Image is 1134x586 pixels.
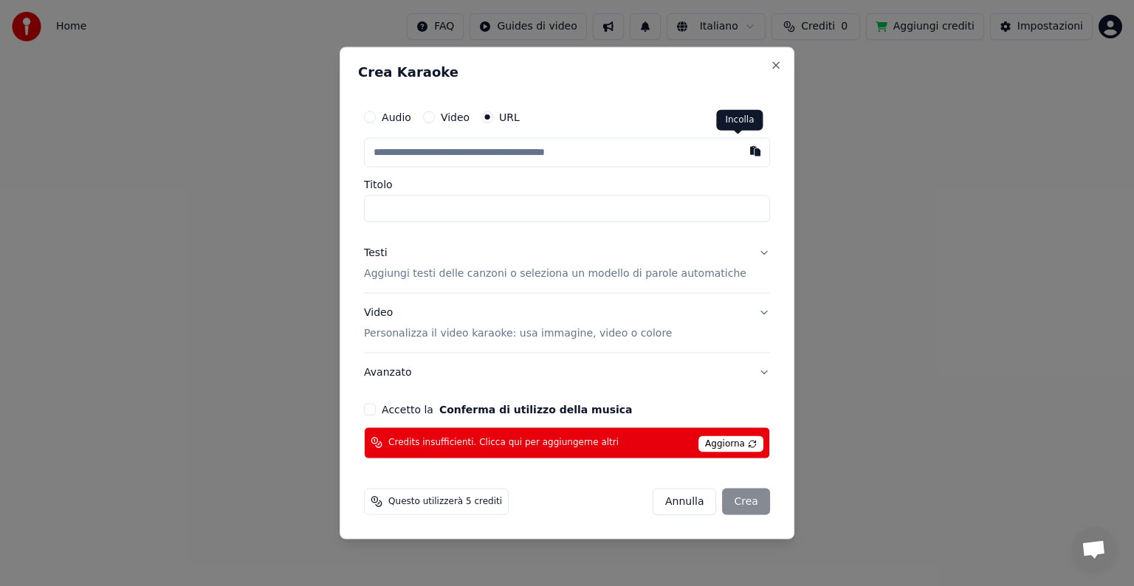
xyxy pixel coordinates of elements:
[364,234,770,293] button: TestiAggiungi testi delle canzoni o seleziona un modello di parole automatiche
[698,435,763,452] span: Aggiorna
[364,306,672,341] div: Video
[358,66,776,79] h2: Crea Karaoke
[441,112,470,123] label: Video
[364,353,770,391] button: Avanzato
[499,112,520,123] label: URL
[382,404,632,414] label: Accetto la
[439,404,633,414] button: Accetto la
[364,294,770,353] button: VideoPersonalizza il video karaoke: usa immagine, video o colore
[653,488,717,514] button: Annulla
[364,266,746,281] p: Aggiungi testi delle canzoni o seleziona un modello di parole automatiche
[716,110,763,131] div: Incolla
[388,495,502,507] span: Questo utilizzerà 5 crediti
[382,112,411,123] label: Audio
[364,326,672,341] p: Personalizza il video karaoke: usa immagine, video o colore
[364,179,770,190] label: Titolo
[388,437,619,449] span: Credits insufficienti. Clicca qui per aggiungerne altri
[364,246,387,261] div: Testi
